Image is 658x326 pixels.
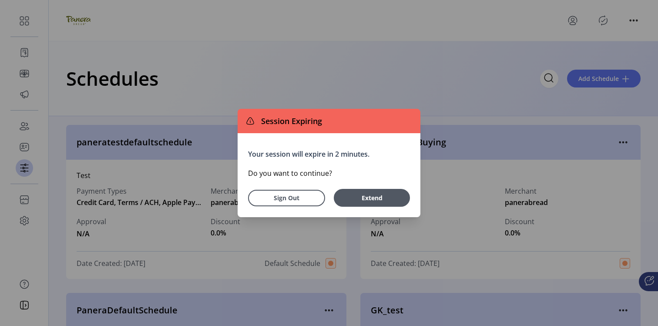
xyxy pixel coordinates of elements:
[248,149,410,159] p: Your session will expire in 2 minutes.
[259,193,314,202] span: Sign Out
[334,189,410,207] button: Extend
[248,168,410,178] p: Do you want to continue?
[258,115,322,127] span: Session Expiring
[248,190,325,206] button: Sign Out
[338,193,406,202] span: Extend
